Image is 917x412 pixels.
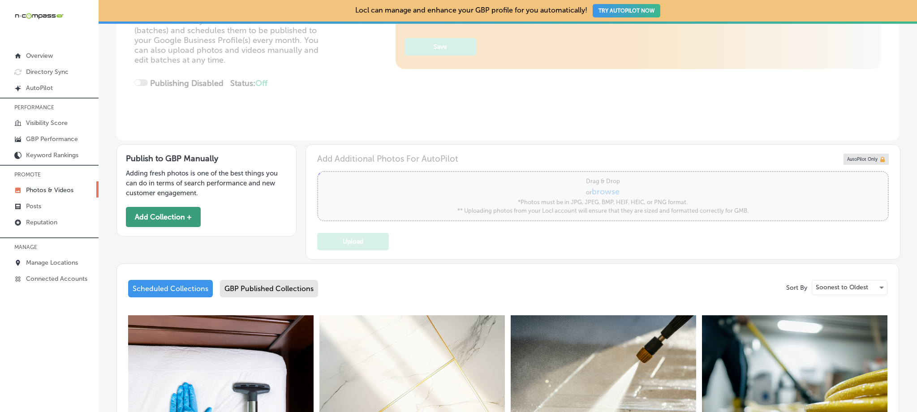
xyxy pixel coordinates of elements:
[26,151,78,159] p: Keyword Rankings
[812,280,887,295] div: Soonest to Oldest
[126,154,287,163] h3: Publish to GBP Manually
[26,68,69,76] p: Directory Sync
[26,219,57,226] p: Reputation
[26,135,78,143] p: GBP Performance
[816,283,868,292] p: Soonest to Oldest
[26,202,41,210] p: Posts
[128,280,213,297] div: Scheduled Collections
[786,284,807,292] p: Sort By
[26,259,78,266] p: Manage Locations
[220,280,318,297] div: GBP Published Collections
[26,275,87,283] p: Connected Accounts
[126,168,287,198] p: Adding fresh photos is one of the best things you can do in terms of search performance and new c...
[593,4,660,17] button: TRY AUTOPILOT NOW
[26,52,53,60] p: Overview
[26,119,68,127] p: Visibility Score
[26,186,73,194] p: Photos & Videos
[126,207,201,227] button: Add Collection +
[14,12,64,20] img: 660ab0bf-5cc7-4cb8-ba1c-48b5ae0f18e60NCTV_CLogo_TV_Black_-500x88.png
[26,84,53,92] p: AutoPilot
